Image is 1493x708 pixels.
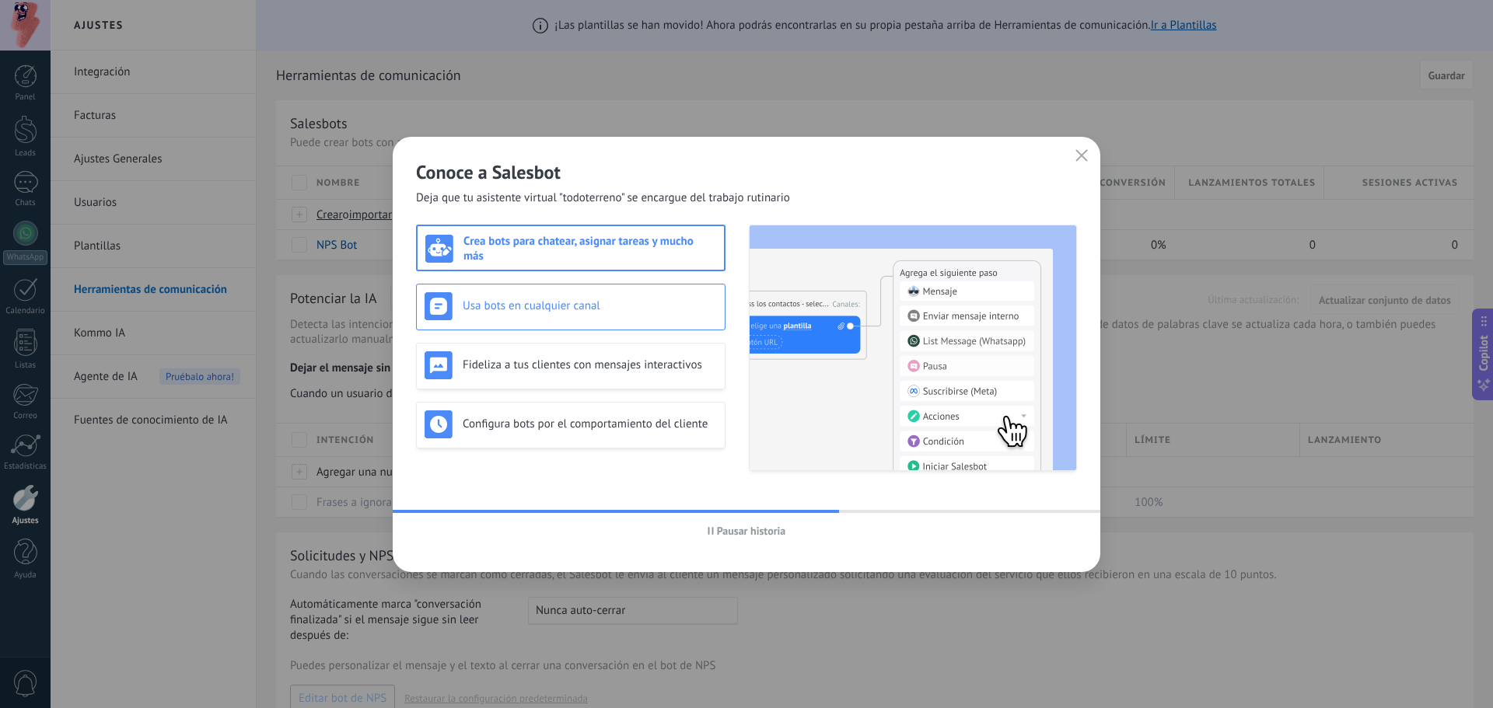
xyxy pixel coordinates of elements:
h3: Crea bots para chatear, asignar tareas y mucho más [463,234,716,263]
h2: Conoce a Salesbot [416,160,1077,184]
span: Pausar historia [717,525,786,536]
h3: Configura bots por el comportamiento del cliente [463,417,717,431]
h3: Fideliza a tus clientes con mensajes interactivos [463,357,717,372]
button: Pausar historia [701,519,793,542]
span: Deja que tu asistente virtual "todoterreno" se encargue del trabajo rutinario [416,190,790,206]
h3: Usa bots en cualquier canal [463,298,717,313]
